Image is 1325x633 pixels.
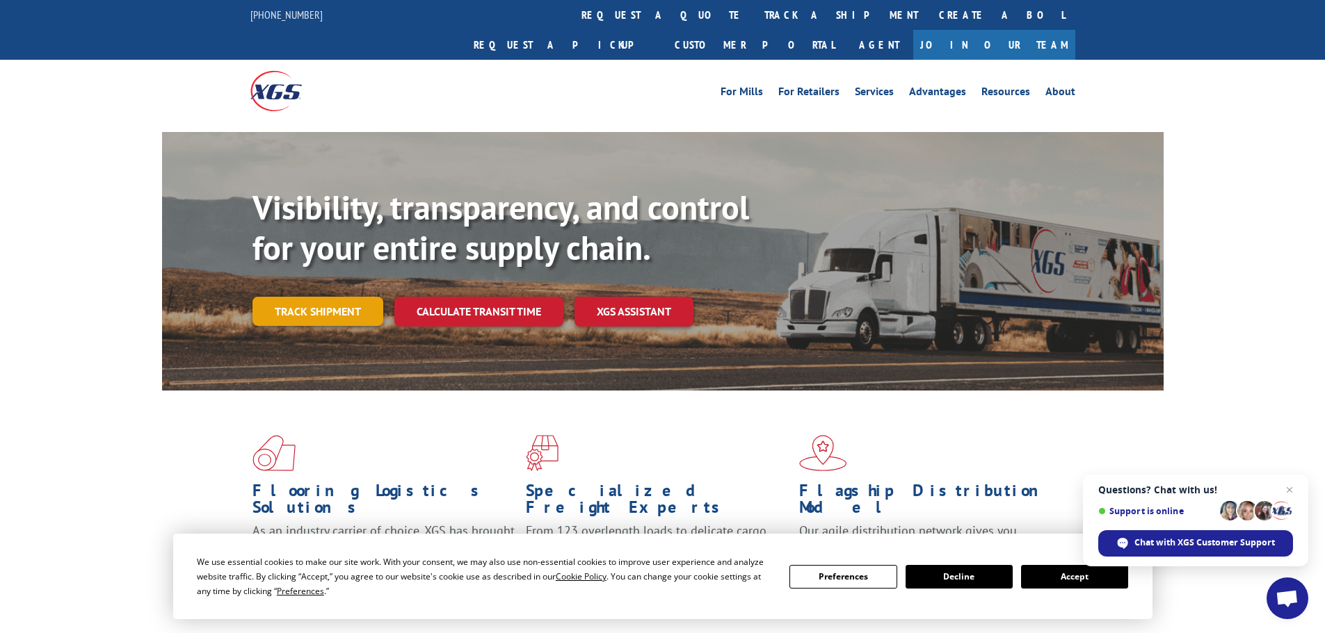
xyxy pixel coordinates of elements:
img: xgs-icon-flagship-distribution-model-red [799,435,847,471]
div: Chat with XGS Customer Support [1098,530,1293,557]
a: Calculate transit time [394,297,563,327]
span: Chat with XGS Customer Support [1134,536,1275,549]
span: Cookie Policy [556,570,607,582]
a: For Mills [721,86,763,101]
button: Preferences [789,565,897,589]
h1: Specialized Freight Experts [526,482,789,523]
button: Accept [1021,565,1128,589]
a: Agent [845,30,913,60]
img: xgs-icon-total-supply-chain-intelligence-red [252,435,296,471]
a: About [1045,86,1075,101]
a: Request a pickup [463,30,664,60]
a: Join Our Team [913,30,1075,60]
a: Services [855,86,894,101]
a: [PHONE_NUMBER] [250,8,323,22]
span: Our agile distribution network gives you nationwide inventory management on demand. [799,523,1055,555]
a: For Retailers [778,86,840,101]
button: Decline [906,565,1013,589]
div: We use essential cookies to make our site work. With your consent, we may also use non-essential ... [197,554,773,598]
span: As an industry carrier of choice, XGS has brought innovation and dedication to flooring logistics... [252,523,515,572]
span: Close chat [1281,482,1298,498]
span: Support is online [1098,506,1215,516]
a: Track shipment [252,297,383,326]
a: XGS ASSISTANT [575,297,693,327]
h1: Flagship Distribution Model [799,482,1062,523]
div: Open chat [1267,577,1308,619]
div: Cookie Consent Prompt [173,534,1153,619]
h1: Flooring Logistics Solutions [252,482,515,523]
img: xgs-icon-focused-on-flooring-red [526,435,559,471]
span: Questions? Chat with us! [1098,484,1293,495]
p: From 123 overlength loads to delicate cargo, our experienced staff knows the best way to move you... [526,523,789,584]
b: Visibility, transparency, and control for your entire supply chain. [252,186,749,269]
span: Preferences [277,585,324,597]
a: Resources [981,86,1030,101]
a: Advantages [909,86,966,101]
a: Customer Portal [664,30,845,60]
